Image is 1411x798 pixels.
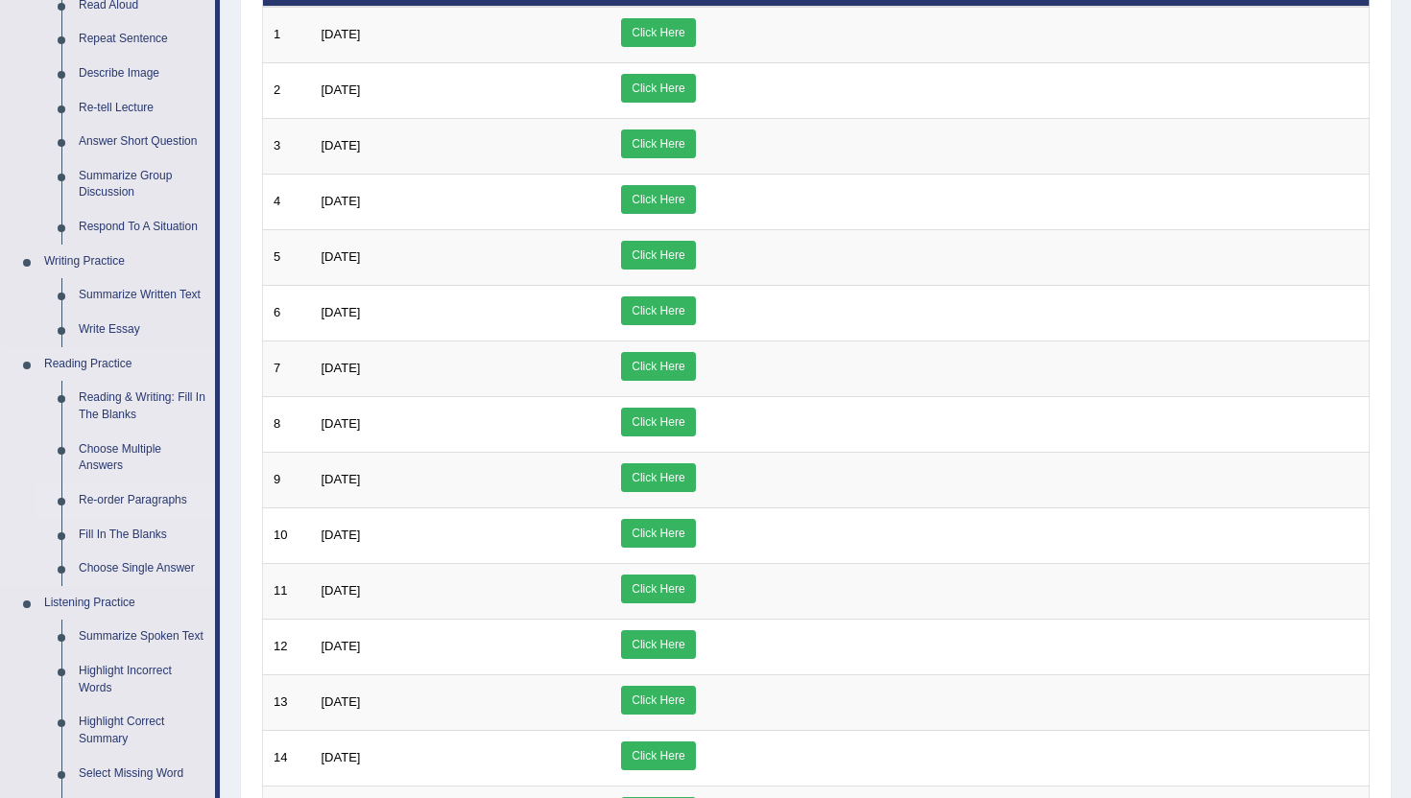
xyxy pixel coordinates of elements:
[70,654,215,705] a: Highlight Incorrect Words
[263,730,311,786] td: 14
[322,750,361,764] span: [DATE]
[36,347,215,382] a: Reading Practice
[70,278,215,313] a: Summarize Written Text
[70,57,215,91] a: Describe Image
[70,518,215,552] a: Fill In The Blanks
[263,174,311,229] td: 4
[263,563,311,619] td: 11
[70,125,215,159] a: Answer Short Question
[322,194,361,208] span: [DATE]
[70,620,215,654] a: Summarize Spoken Text
[263,619,311,674] td: 12
[70,757,215,791] a: Select Missing Word
[322,249,361,264] span: [DATE]
[621,686,695,715] a: Click Here
[322,416,361,431] span: [DATE]
[263,340,311,396] td: 7
[621,129,695,158] a: Click Here
[322,639,361,653] span: [DATE]
[263,118,311,174] td: 3
[36,586,215,621] a: Listening Practice
[621,74,695,103] a: Click Here
[70,159,215,210] a: Summarize Group Discussion
[621,575,695,603] a: Click Here
[322,472,361,486] span: [DATE]
[263,285,311,340] td: 6
[322,583,361,598] span: [DATE]
[621,519,695,548] a: Click Here
[263,396,311,452] td: 8
[621,463,695,492] a: Click Here
[70,483,215,518] a: Re-order Paragraphs
[322,694,361,709] span: [DATE]
[70,22,215,57] a: Repeat Sentence
[621,296,695,325] a: Click Here
[621,241,695,270] a: Click Here
[70,381,215,432] a: Reading & Writing: Fill In The Blanks
[322,361,361,375] span: [DATE]
[263,507,311,563] td: 10
[70,552,215,586] a: Choose Single Answer
[263,62,311,118] td: 2
[322,528,361,542] span: [DATE]
[263,452,311,507] td: 9
[70,433,215,483] a: Choose Multiple Answers
[621,18,695,47] a: Click Here
[621,408,695,436] a: Click Here
[322,138,361,153] span: [DATE]
[621,741,695,770] a: Click Here
[70,210,215,245] a: Respond To A Situation
[263,7,311,63] td: 1
[322,27,361,41] span: [DATE]
[70,705,215,756] a: Highlight Correct Summary
[36,245,215,279] a: Writing Practice
[322,82,361,97] span: [DATE]
[263,674,311,730] td: 13
[621,352,695,381] a: Click Here
[621,630,695,659] a: Click Here
[70,91,215,126] a: Re-tell Lecture
[263,229,311,285] td: 5
[70,313,215,347] a: Write Essay
[621,185,695,214] a: Click Here
[322,305,361,319] span: [DATE]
